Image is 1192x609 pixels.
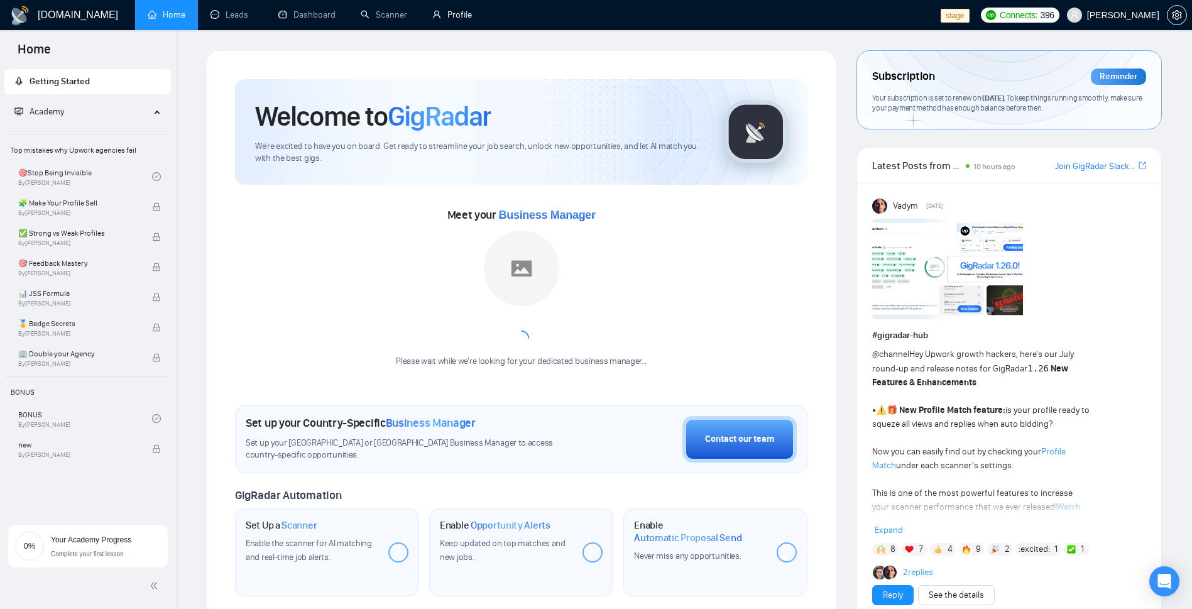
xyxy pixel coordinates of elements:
img: placeholder.png [484,231,559,306]
strong: New Profile Match feature: [899,405,1005,415]
h1: Set Up a [246,519,317,532]
div: Please wait while we're looking for your dedicated business manager... [388,356,654,368]
span: lock [152,293,161,302]
span: rocket [14,77,23,85]
button: Contact our team [682,416,797,463]
h1: Enable [634,519,767,544]
a: See the details [929,588,984,602]
span: :excited: [1019,542,1050,556]
span: new [18,439,139,451]
span: stage [941,9,969,23]
span: 📊 JSS Formula [18,287,139,300]
span: 🏢 Double your Agency [18,348,139,360]
span: By [PERSON_NAME] [18,300,139,307]
li: Academy Homepage [4,129,171,463]
span: 10 hours ago [973,162,1015,171]
span: @channel [872,349,909,359]
a: userProfile [432,9,472,20]
img: upwork-logo.png [986,10,996,20]
span: 2 [1005,543,1010,556]
h1: Enable [440,519,550,532]
span: double-left [150,579,162,592]
span: 8 [890,543,895,556]
span: lock [152,323,161,332]
button: Reply [872,585,914,605]
span: Scanner [282,519,317,532]
a: homeHome [148,9,185,20]
span: [DATE] [926,200,943,212]
span: GigRadar Automation [235,488,341,502]
span: 🧩 Make Your Profile Sell [18,197,139,209]
a: messageLeads [211,9,253,20]
code: 1.26 [1027,363,1049,373]
span: Subscription [872,66,934,87]
span: Business Manager [386,416,476,430]
a: Join GigRadar Slack Community [1055,160,1136,173]
img: Vadym [872,199,887,214]
span: check-circle [152,414,161,423]
h1: Welcome to [255,99,491,133]
span: 1 [1054,543,1058,556]
span: lock [152,202,161,211]
img: 🙌 [877,545,885,554]
span: Latest Posts from the GigRadar Community [872,158,961,173]
span: Set up your [GEOGRAPHIC_DATA] or [GEOGRAPHIC_DATA] Business Manager to access country-specific op... [246,437,576,461]
span: 🎯 Feedback Mastery [18,257,139,270]
span: Your subscription is set to renew on . To keep things running smoothly, make sure your payment me... [872,93,1142,113]
span: Automatic Proposal Send [634,532,741,544]
div: Open Intercom Messenger [1149,566,1179,596]
span: Your Academy Progress [51,535,131,544]
span: 7 [919,543,923,556]
a: searchScanner [361,9,407,20]
span: By [PERSON_NAME] [18,270,139,277]
span: Keep updated on top matches and new jobs. [440,538,566,562]
span: ⚠️ [876,405,887,415]
a: export [1139,160,1146,172]
button: setting [1167,5,1187,25]
span: Vadym [893,199,918,213]
div: Contact our team [705,432,774,446]
li: Getting Started [4,69,171,94]
span: lock [152,233,161,241]
img: gigradar-logo.png [724,101,787,163]
span: Meet your [447,208,596,222]
span: check-circle [152,172,161,181]
span: user [1070,11,1079,19]
strong: New Features & Enhancements [872,363,1068,388]
span: BONUS [6,380,170,405]
img: ✅ [1067,545,1076,554]
span: Home [8,40,61,67]
span: lock [152,263,161,272]
img: 👍 [934,545,943,554]
span: By [PERSON_NAME] [18,239,139,247]
span: Never miss any opportunities. [634,551,741,561]
button: See the details [918,585,995,605]
span: 9 [976,543,981,556]
span: fund-projection-screen [14,107,23,116]
span: Academy [14,106,64,117]
img: Alex B [873,566,887,579]
span: 1 [1081,543,1084,556]
span: lock [152,444,161,453]
span: 🏅 Badge Secrets [18,317,139,330]
div: Reminder [1091,69,1146,85]
a: Profile Match [872,446,1066,471]
span: We're excited to have you on board. Get ready to streamline your job search, unlock new opportuni... [255,141,704,165]
img: F09AC4U7ATU-image.png [872,219,1023,319]
a: dashboardDashboard [278,9,336,20]
span: GigRadar [388,99,491,133]
img: 🔥 [962,545,971,554]
span: ✅ Strong vs Weak Profiles [18,227,139,239]
a: 2replies [903,566,933,579]
span: 🎁 [887,405,897,415]
span: By [PERSON_NAME] [18,330,139,337]
a: BONUSBy[PERSON_NAME] [18,405,152,432]
h1: # gigradar-hub [872,329,1146,343]
span: Business Manager [499,209,596,221]
span: 396 [1040,8,1054,22]
a: Reply [883,588,903,602]
a: 🎯Stop Being InvisibleBy[PERSON_NAME] [18,163,152,190]
a: setting [1167,10,1187,20]
img: 🎉 [991,545,1000,554]
span: loading [514,331,529,346]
